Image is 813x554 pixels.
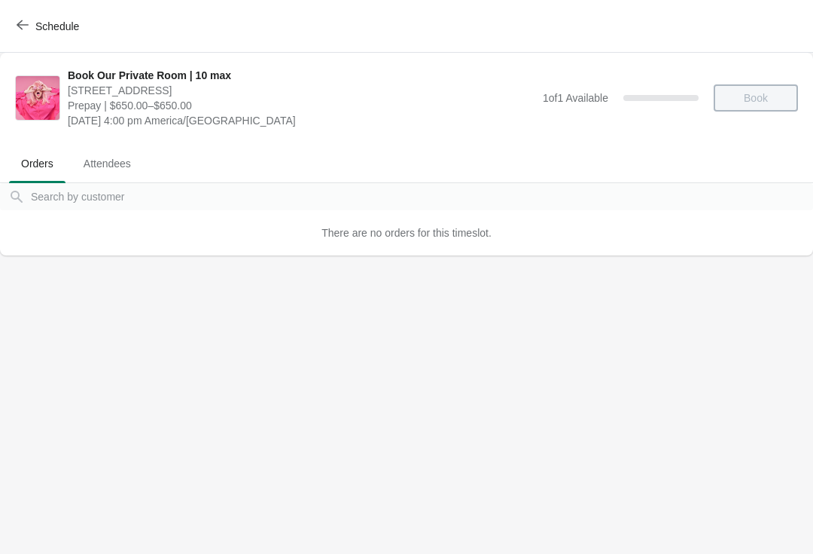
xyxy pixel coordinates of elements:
[9,150,65,177] span: Orders
[35,20,79,32] span: Schedule
[72,150,143,177] span: Attendees
[8,13,91,40] button: Schedule
[16,76,59,120] img: Book Our Private Room | 10 max
[68,98,535,113] span: Prepay | $650.00–$650.00
[68,68,535,83] span: Book Our Private Room | 10 max
[543,92,608,104] span: 1 of 1 Available
[30,183,813,210] input: Search by customer
[68,113,535,128] span: [DATE] 4:00 pm America/[GEOGRAPHIC_DATA]
[321,227,492,239] span: There are no orders for this timeslot.
[68,83,535,98] span: [STREET_ADDRESS]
